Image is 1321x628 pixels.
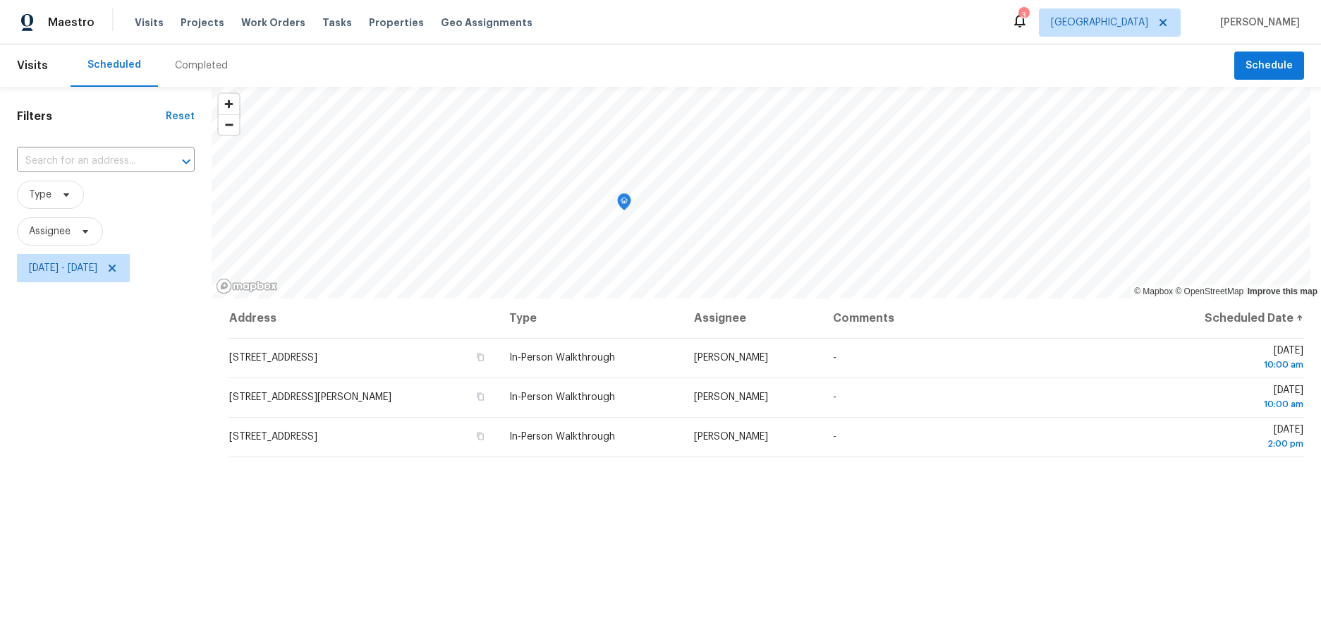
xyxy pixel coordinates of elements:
button: Open [176,152,196,171]
a: OpenStreetMap [1175,286,1243,296]
button: Zoom out [219,114,239,135]
span: [DATE] [1156,425,1303,451]
span: [DATE] [1156,346,1303,372]
span: Visits [135,16,164,30]
th: Scheduled Date ↑ [1145,298,1304,338]
div: Scheduled [87,58,141,72]
div: 2:00 pm [1156,437,1303,451]
span: Properties [369,16,424,30]
span: [STREET_ADDRESS] [229,353,317,363]
span: Geo Assignments [441,16,532,30]
span: [PERSON_NAME] [694,432,768,442]
a: Mapbox homepage [216,278,278,294]
div: 10:00 am [1156,358,1303,372]
span: Maestro [48,16,95,30]
button: Schedule [1234,52,1304,80]
div: 10:00 am [1156,397,1303,411]
span: - [833,353,836,363]
a: Mapbox [1134,286,1173,296]
span: Assignee [29,224,71,238]
span: - [833,392,836,402]
span: [PERSON_NAME] [694,392,768,402]
span: Zoom out [219,115,239,135]
span: Tasks [322,18,352,28]
div: Reset [166,109,195,123]
h1: Filters [17,109,166,123]
th: Address [229,298,498,338]
span: Type [29,188,51,202]
button: Copy Address [474,430,487,442]
span: [PERSON_NAME] [1215,16,1300,30]
span: - [833,432,836,442]
input: Search for an address... [17,150,155,172]
span: [DATE] [1156,385,1303,411]
span: Visits [17,50,48,81]
canvas: Map [212,87,1310,298]
span: In-Person Walkthrough [509,353,615,363]
button: Copy Address [474,390,487,403]
th: Type [498,298,683,338]
span: [DATE] - [DATE] [29,261,97,275]
div: Map marker [617,193,631,215]
button: Zoom in [219,94,239,114]
span: In-Person Walkthrough [509,432,615,442]
span: [STREET_ADDRESS] [229,432,317,442]
div: 3 [1018,8,1028,23]
a: Improve this map [1248,286,1317,296]
span: [PERSON_NAME] [694,353,768,363]
span: [STREET_ADDRESS][PERSON_NAME] [229,392,391,402]
span: In-Person Walkthrough [509,392,615,402]
div: Completed [175,59,228,73]
span: [GEOGRAPHIC_DATA] [1051,16,1148,30]
span: Work Orders [241,16,305,30]
button: Copy Address [474,351,487,363]
span: Schedule [1246,57,1293,75]
span: Projects [181,16,224,30]
th: Assignee [683,298,822,338]
th: Comments [822,298,1145,338]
